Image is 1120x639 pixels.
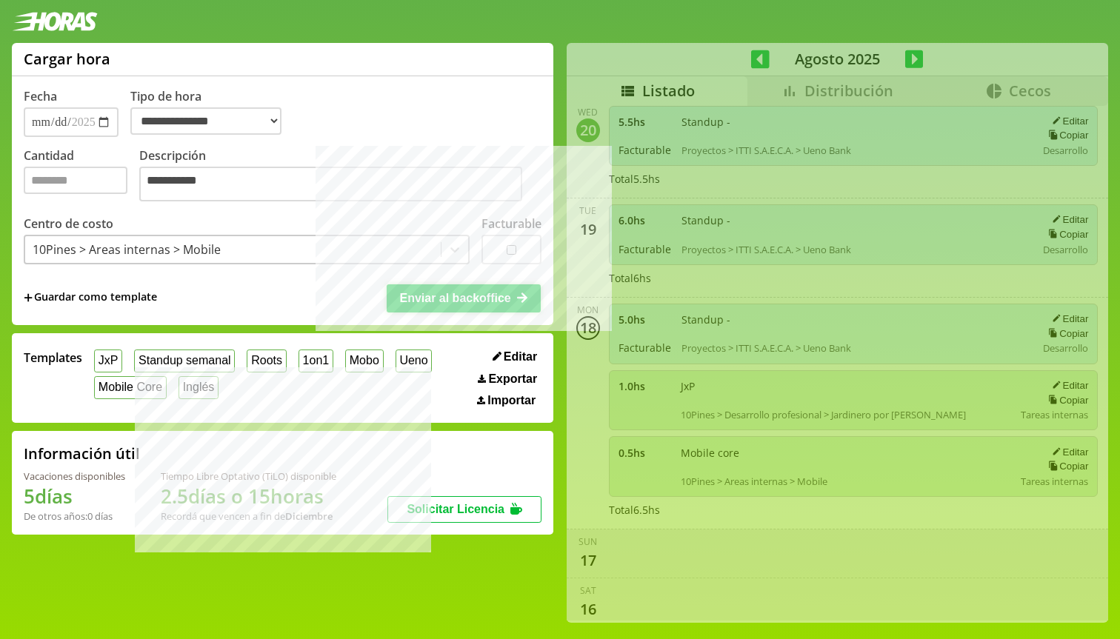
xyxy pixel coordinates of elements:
[12,12,98,31] img: logotipo
[161,509,336,523] div: Recordá que vencen a fin de
[24,290,33,306] span: +
[33,241,221,258] div: 10Pines > Areas internas > Mobile
[387,496,541,523] button: Solicitar Licencia
[134,349,235,372] button: Standup semanal
[130,107,281,135] select: Tipo de hora
[24,349,82,366] span: Templates
[139,147,541,205] label: Descripción
[24,49,110,69] h1: Cargar hora
[24,290,157,306] span: +Guardar como template
[179,376,219,399] button: Inglés
[396,349,433,372] button: Ueno
[94,376,167,399] button: Mobile Core
[407,503,504,515] span: Solicitar Licencia
[24,469,125,483] div: Vacaciones disponibles
[24,215,113,232] label: Centro de costo
[345,349,384,372] button: Mobo
[299,349,333,372] button: 1on1
[488,372,537,386] span: Exportar
[387,284,541,312] button: Enviar al backoffice
[130,88,293,137] label: Tipo de hora
[504,350,537,364] span: Editar
[481,215,541,232] label: Facturable
[161,483,336,509] h1: 2.5 días o 15 horas
[24,167,127,194] input: Cantidad
[139,167,522,201] textarea: Descripción
[24,483,125,509] h1: 5 días
[94,349,122,372] button: JxP
[487,394,536,407] span: Importar
[24,88,57,104] label: Fecha
[399,292,510,304] span: Enviar al backoffice
[24,147,139,205] label: Cantidad
[285,509,333,523] b: Diciembre
[473,372,541,387] button: Exportar
[24,444,140,464] h2: Información útil
[488,349,541,364] button: Editar
[24,509,125,523] div: De otros años: 0 días
[247,349,286,372] button: Roots
[161,469,336,483] div: Tiempo Libre Optativo (TiLO) disponible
